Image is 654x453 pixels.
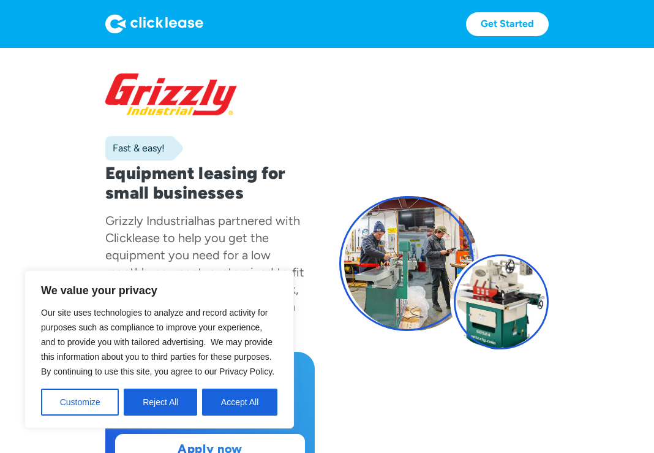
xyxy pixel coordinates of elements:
button: Customize [41,389,119,416]
a: Get Started [466,12,549,36]
span: Our site uses technologies to analyze and record activity for purposes such as compliance to impr... [41,308,274,376]
div: Grizzly Industrial [105,213,197,228]
button: Reject All [124,389,197,416]
div: Fast & easy! [105,142,165,154]
p: We value your privacy [41,283,277,298]
img: Logo [105,14,203,34]
div: We value your privacy [24,270,294,428]
h1: Equipment leasing for small businesses [105,163,315,202]
button: Accept All [202,389,277,416]
div: has partnered with Clicklease to help you get the equipment you need for a low monthly payment, c... [105,213,304,331]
